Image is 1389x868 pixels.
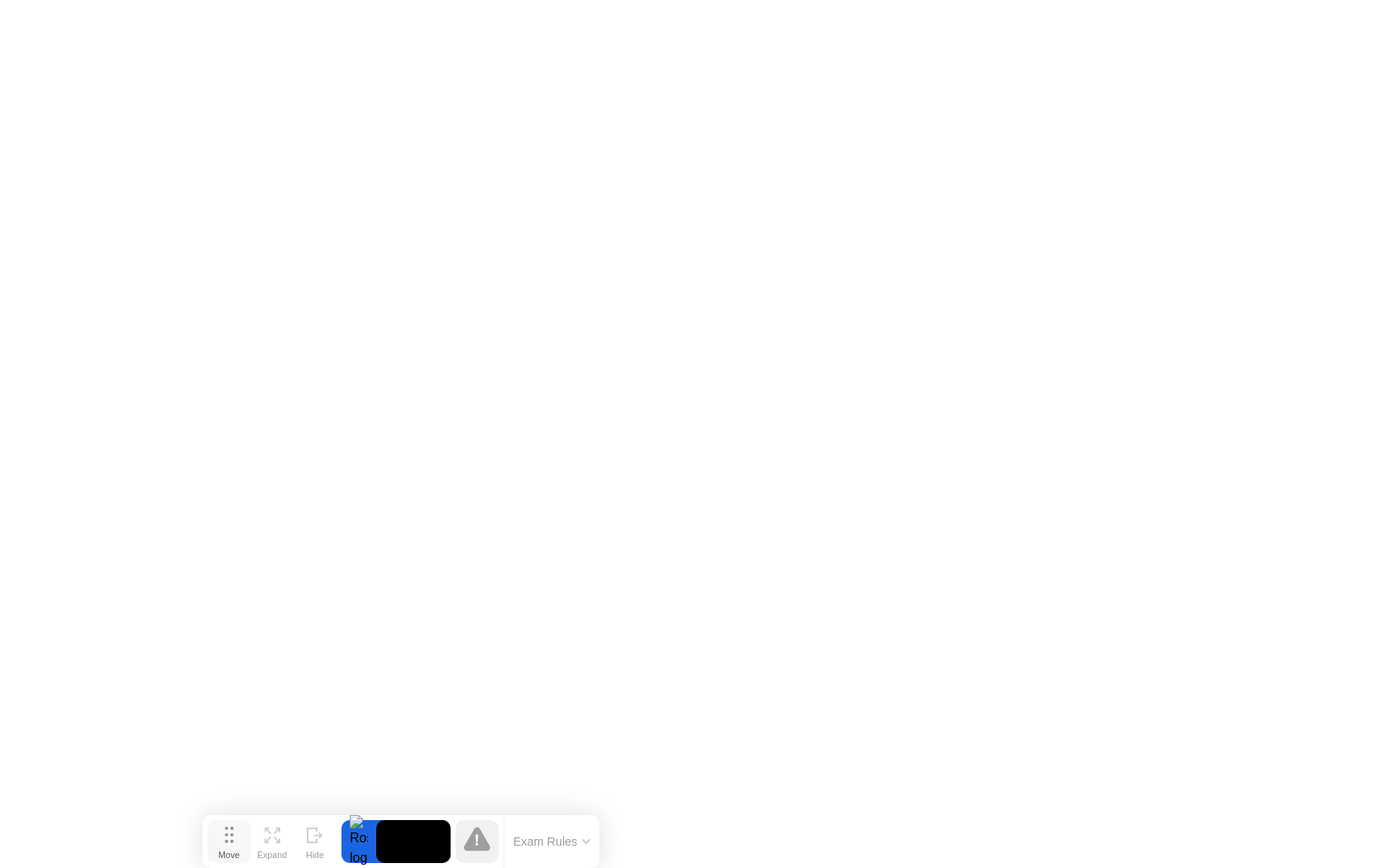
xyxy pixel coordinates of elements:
[306,850,324,860] div: Hide
[508,834,596,849] button: Exam Rules
[294,820,337,863] button: Hide
[257,850,287,860] div: Expand
[218,850,240,860] div: Move
[208,820,251,863] button: Move
[251,820,294,863] button: Expand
